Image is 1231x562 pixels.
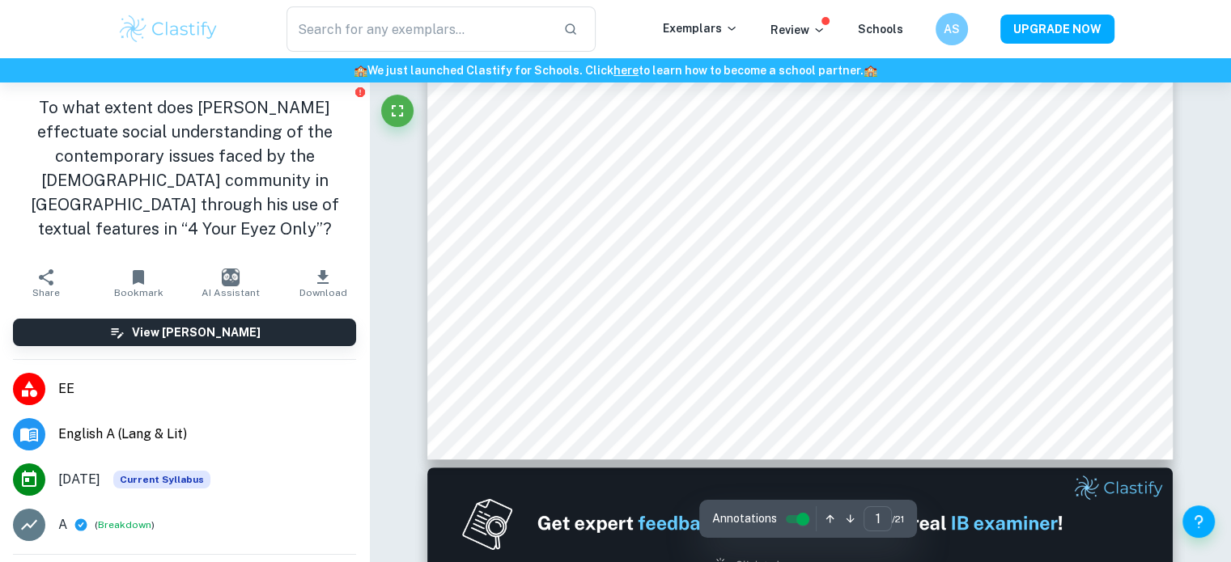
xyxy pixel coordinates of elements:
h6: View [PERSON_NAME] [132,323,261,341]
span: [DATE] [58,470,100,489]
a: here [613,64,639,77]
span: / 21 [892,512,904,526]
a: Schools [858,23,903,36]
button: Bookmark [92,260,185,306]
span: ( ) [95,518,155,533]
h6: AS [942,20,961,38]
div: This exemplar is based on the current syllabus. Feel free to refer to it for inspiration/ideas wh... [113,471,210,488]
span: Share [32,287,60,298]
button: AS [936,13,968,45]
button: Breakdown [98,518,151,532]
p: Review [770,21,826,39]
h6: We just launched Clastify for Schools. Click to learn how to become a school partner. [3,61,1228,79]
span: Download [299,287,347,298]
h1: To what extent does [PERSON_NAME] effectuate social understanding of the contemporary issues face... [13,95,356,241]
p: A [58,515,67,535]
p: Exemplars [663,19,738,37]
span: 🏫 [354,64,367,77]
button: Fullscreen [381,95,414,127]
span: Annotations [712,510,777,527]
span: Bookmark [114,287,163,298]
span: English A (Lang & Lit) [58,425,356,444]
img: AI Assistant [222,268,240,286]
button: UPGRADE NOW [1000,15,1114,44]
span: AI Assistant [202,287,260,298]
button: Report issue [354,86,366,98]
input: Search for any exemplars... [287,6,551,52]
span: Current Syllabus [113,471,210,488]
button: View [PERSON_NAME] [13,319,356,346]
img: Clastify logo [117,13,220,45]
button: Download [277,260,369,306]
span: EE [58,379,356,399]
span: 🏫 [864,64,877,77]
button: AI Assistant [185,260,277,306]
button: Help and Feedback [1182,505,1215,538]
